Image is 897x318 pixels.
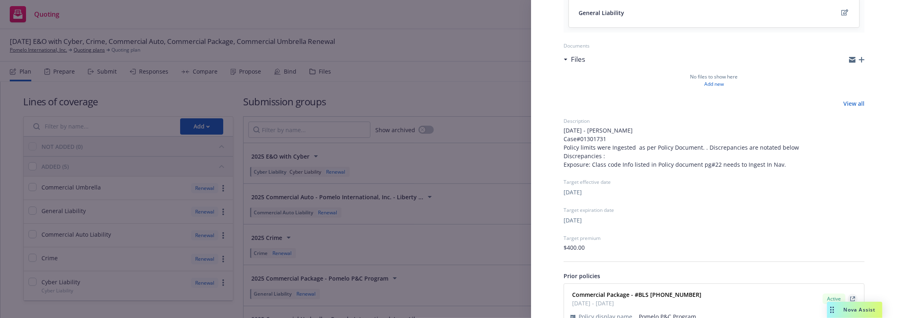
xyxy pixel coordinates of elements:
[564,179,864,185] div: Target effective date
[564,126,799,169] span: [DATE] - [PERSON_NAME] Case#01301731 Policy limits were Ingested as per Policy Document. . Discre...
[843,99,864,108] a: View all
[564,118,864,124] div: Description
[564,272,864,280] div: Prior policies
[827,302,882,318] button: Nova Assist
[572,299,701,307] span: [DATE] - [DATE]
[564,235,864,242] div: Target premium
[848,294,858,304] a: View Policy
[827,302,837,318] div: Drag to move
[571,54,585,65] h3: Files
[572,291,701,298] strong: Commercial Package - #BLS [PHONE_NUMBER]
[564,188,582,196] button: [DATE]
[564,54,585,65] div: Files
[690,73,738,81] span: No files to show here
[564,243,585,252] span: $400.00
[564,42,864,49] div: Documents
[844,306,876,313] span: Nova Assist
[579,9,624,17] span: General Liability
[704,81,724,88] a: Add new
[826,295,842,303] span: Active
[564,216,582,224] button: [DATE]
[840,8,849,17] a: edit
[564,207,864,213] div: Target expiration date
